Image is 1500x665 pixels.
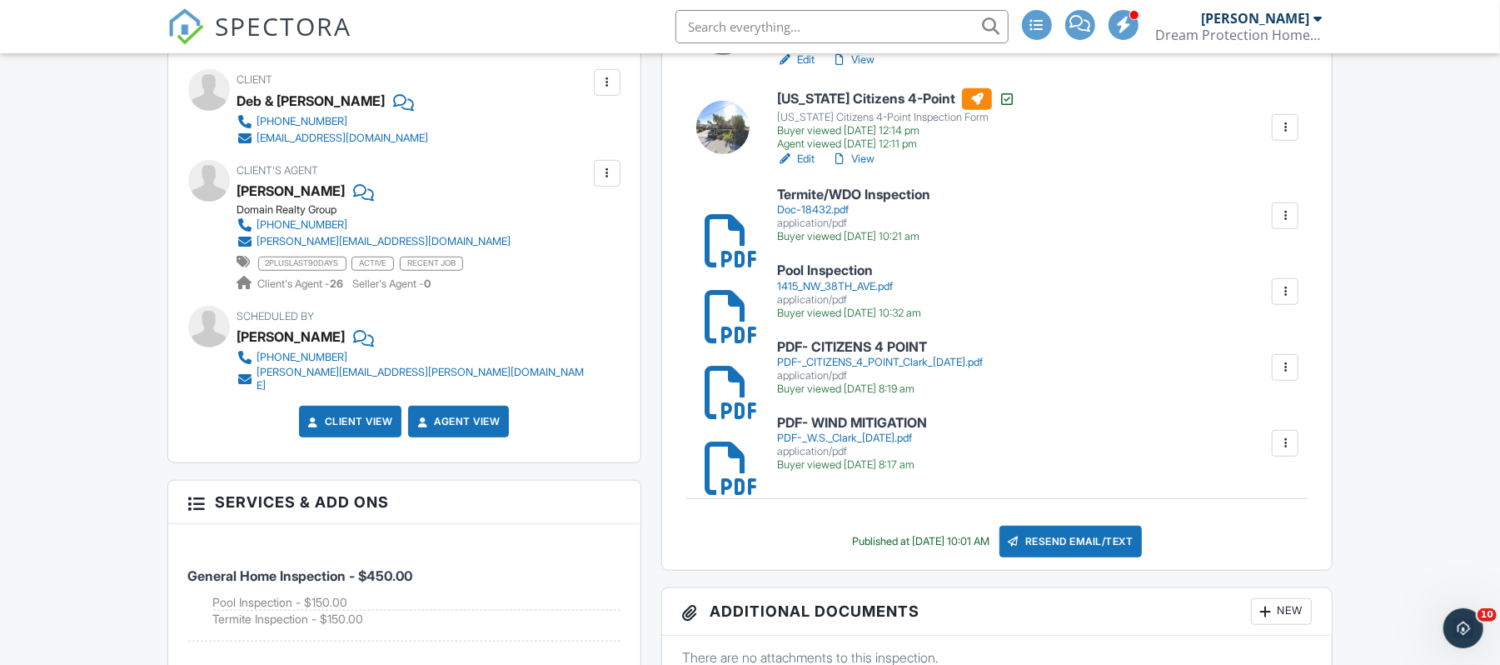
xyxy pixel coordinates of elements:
li: Add on: Termite Inspection [213,611,620,627]
a: Pool Inspection 1415_NW_38TH_AVE.pdf application/pdf Buyer viewed [DATE] 10:32 am [777,263,921,319]
div: PDF-_CITIZENS_4_POINT_Clark_[DATE].pdf [777,356,983,369]
div: [PERSON_NAME][EMAIL_ADDRESS][PERSON_NAME][DOMAIN_NAME] [257,366,590,392]
h6: PDF- CITIZENS 4 POINT [777,340,983,355]
div: Doc-18432.pdf [777,203,930,217]
span: recent job [400,257,463,270]
div: [PHONE_NUMBER] [257,115,348,128]
strong: 0 [425,277,431,290]
h3: Additional Documents [662,588,1333,636]
div: Buyer viewed [DATE] 8:17 am [777,458,927,472]
strong: 26 [331,277,344,290]
div: PDF-_W.S._Clark_[DATE].pdf [777,432,927,445]
div: Deb & [PERSON_NAME] [237,88,386,113]
a: Client View [305,413,393,430]
span: active [351,257,394,270]
a: PDF- CITIZENS 4 POINT PDF-_CITIZENS_4_POINT_Clark_[DATE].pdf application/pdf Buyer viewed [DATE] ... [777,340,983,396]
h6: [US_STATE] Citizens 4-Point [777,88,1015,110]
h6: PDF- WIND MITIGATION [777,416,927,431]
div: [PHONE_NUMBER] [257,351,348,364]
input: Search everything... [675,10,1009,43]
h6: Termite/WDO Inspection [777,187,930,202]
div: 1415_NW_38TH_AVE.pdf [777,280,921,293]
h6: Pool Inspection [777,263,921,278]
div: application/pdf [777,445,927,458]
a: [PHONE_NUMBER] [237,349,590,366]
span: Seller's Agent - [353,277,431,290]
span: Client's Agent [237,164,319,177]
a: Termite/WDO Inspection Doc-18432.pdf application/pdf Buyer viewed [DATE] 10:21 am [777,187,930,243]
span: General Home Inspection - $450.00 [188,567,413,584]
h3: Services & Add ons [168,481,640,524]
a: SPECTORA [167,22,352,57]
span: Scheduled By [237,310,315,322]
div: New [1251,598,1312,625]
span: 2pluslast90days [258,257,346,270]
div: Domain Realty Group [237,203,525,217]
span: SPECTORA [216,8,352,43]
a: [PERSON_NAME][EMAIL_ADDRESS][PERSON_NAME][DOMAIN_NAME] [237,366,590,392]
div: [EMAIL_ADDRESS][DOMAIN_NAME] [257,132,429,145]
div: application/pdf [777,217,930,230]
div: Resend Email/Text [999,526,1143,557]
a: PDF- WIND MITIGATION PDF-_W.S._Clark_[DATE].pdf application/pdf Buyer viewed [DATE] 8:17 am [777,416,927,472]
a: [PERSON_NAME] [237,178,346,203]
div: Buyer viewed [DATE] 12:14 pm [777,124,1015,137]
div: application/pdf [777,293,921,307]
li: Add on: Pool Inspection [213,594,620,612]
div: [PERSON_NAME] [1202,10,1310,27]
div: [PHONE_NUMBER] [257,218,348,232]
a: Edit [777,151,815,167]
div: Buyer viewed [DATE] 10:21 am [777,230,930,243]
div: application/pdf [777,369,983,382]
a: View [831,52,875,68]
li: Service: General Home Inspection [188,537,620,642]
iframe: Intercom live chat [1443,608,1483,648]
a: View [831,151,875,167]
img: The Best Home Inspection Software - Spectora [167,8,204,45]
div: Buyer viewed [DATE] 10:32 am [777,307,921,320]
span: 10 [1478,608,1497,622]
a: [PHONE_NUMBER] [237,113,429,130]
div: Dream Protection Home Inspection LLC [1156,27,1323,43]
div: [PERSON_NAME] [237,324,346,349]
a: Edit [777,52,815,68]
a: [US_STATE] Citizens 4-Point [US_STATE] Citizens 4-Point Inspection Form Buyer viewed [DATE] 12:14... [777,88,1015,152]
div: Published at [DATE] 10:01 AM [852,535,989,548]
div: [US_STATE] Citizens 4-Point Inspection Form [777,111,1015,124]
div: Buyer viewed [DATE] 8:19 am [777,382,983,396]
a: [EMAIL_ADDRESS][DOMAIN_NAME] [237,130,429,147]
a: Agent View [414,413,500,430]
div: Agent viewed [DATE] 12:11 pm [777,137,1015,151]
a: [PERSON_NAME][EMAIL_ADDRESS][DOMAIN_NAME] [237,233,511,250]
span: Client [237,73,273,86]
span: Client's Agent - [258,277,346,290]
div: [PERSON_NAME][EMAIL_ADDRESS][DOMAIN_NAME] [257,235,511,248]
a: [PHONE_NUMBER] [237,217,511,233]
